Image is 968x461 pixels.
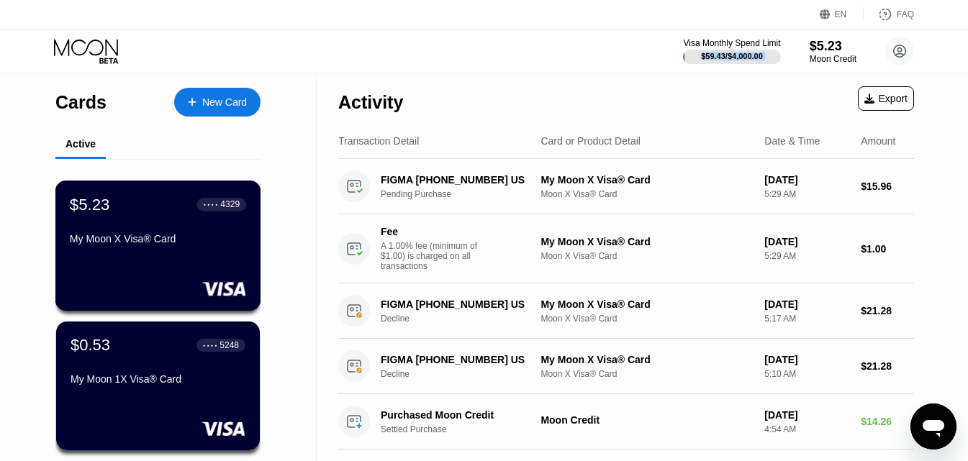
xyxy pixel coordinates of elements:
[864,93,908,104] div: Export
[764,369,849,379] div: 5:10 AM
[65,138,96,150] div: Active
[540,174,753,186] div: My Moon X Visa® Card
[858,86,914,111] div: Export
[540,298,753,310] div: My Moon X Visa® Card
[381,226,481,237] div: Fee
[861,181,914,192] div: $15.96
[683,38,780,48] div: Visa Monthly Spend Limit
[56,181,260,310] div: $5.23● ● ● ●4329My Moon X Visa® Card
[204,202,218,206] div: ● ● ● ●
[764,409,849,421] div: [DATE]
[381,314,553,324] div: Decline
[338,159,914,214] div: FIGMA [PHONE_NUMBER] USPending PurchaseMy Moon X Visa® CardMoon X Visa® Card[DATE]5:29 AM$15.96
[764,236,849,247] div: [DATE]
[764,314,849,324] div: 5:17 AM
[764,424,849,434] div: 4:54 AM
[764,298,849,310] div: [DATE]
[338,214,914,283] div: FeeA 1.00% fee (minimum of $1.00) is charged on all transactionsMy Moon X Visa® CardMoon X Visa® ...
[70,233,246,245] div: My Moon X Visa® Card
[683,38,780,64] div: Visa Monthly Spend Limit$59.43/$4,000.00
[540,135,641,147] div: Card or Product Detail
[701,52,763,60] div: $59.43 / $4,000.00
[174,88,261,117] div: New Card
[338,135,419,147] div: Transaction Detail
[810,39,856,64] div: $5.23Moon Credit
[338,92,403,113] div: Activity
[540,314,753,324] div: Moon X Visa® Card
[220,340,239,350] div: 5248
[861,135,895,147] div: Amount
[764,174,849,186] div: [DATE]
[70,195,110,214] div: $5.23
[338,394,914,449] div: Purchased Moon CreditSettled PurchaseMoon Credit[DATE]4:54 AM$14.26
[820,7,864,22] div: EN
[910,403,956,449] iframe: Button to launch messaging window, conversation in progress
[381,409,540,421] div: Purchased Moon Credit
[810,54,856,64] div: Moon Credit
[835,9,847,19] div: EN
[540,189,753,199] div: Moon X Visa® Card
[381,354,540,365] div: FIGMA [PHONE_NUMBER] US
[381,174,540,186] div: FIGMA [PHONE_NUMBER] US
[56,321,260,450] div: $0.53● ● ● ●5248My Moon 1X Visa® Card
[810,39,856,54] div: $5.23
[381,298,540,310] div: FIGMA [PHONE_NUMBER] US
[220,199,240,209] div: 4329
[897,9,914,19] div: FAQ
[764,354,849,365] div: [DATE]
[540,414,753,426] div: Moon Credit
[381,369,553,379] div: Decline
[381,189,553,199] div: Pending Purchase
[55,92,107,113] div: Cards
[764,135,820,147] div: Date & Time
[861,243,914,255] div: $1.00
[861,416,914,427] div: $14.26
[381,424,553,434] div: Settled Purchase
[338,339,914,394] div: FIGMA [PHONE_NUMBER] USDeclineMy Moon X Visa® CardMoon X Visa® Card[DATE]5:10 AM$21.28
[861,360,914,372] div: $21.28
[202,96,247,109] div: New Card
[764,251,849,261] div: 5:29 AM
[540,354,753,365] div: My Moon X Visa® Card
[203,343,217,347] div: ● ● ● ●
[381,241,489,271] div: A 1.00% fee (minimum of $1.00) is charged on all transactions
[540,251,753,261] div: Moon X Visa® Card
[71,373,245,385] div: My Moon 1X Visa® Card
[338,283,914,339] div: FIGMA [PHONE_NUMBER] USDeclineMy Moon X Visa® CardMoon X Visa® Card[DATE]5:17 AM$21.28
[861,305,914,316] div: $21.28
[764,189,849,199] div: 5:29 AM
[864,7,914,22] div: FAQ
[71,336,110,355] div: $0.53
[540,369,753,379] div: Moon X Visa® Card
[540,236,753,247] div: My Moon X Visa® Card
